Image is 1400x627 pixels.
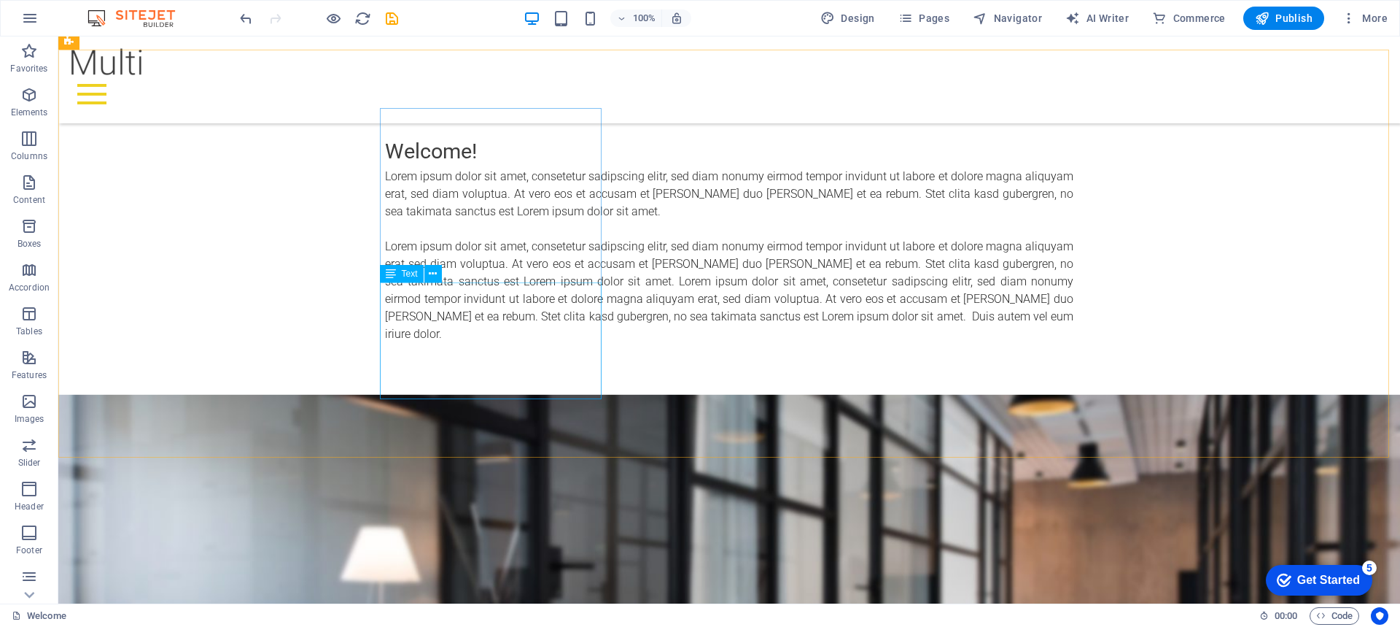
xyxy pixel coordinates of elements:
span: Code [1316,607,1353,625]
button: AI Writer [1059,7,1135,30]
p: Favorites [10,63,47,74]
div: Design (Ctrl+Alt+Y) [814,7,881,30]
button: More [1336,7,1393,30]
h6: 100% [632,9,656,27]
p: Slider [18,457,41,469]
i: Reload page [354,10,371,27]
button: Code [1310,607,1359,625]
button: undo [237,9,254,27]
p: Content [13,194,45,206]
button: Usercentrics [1371,607,1388,625]
div: Get Started [43,16,106,29]
button: Commerce [1146,7,1232,30]
button: save [383,9,400,27]
span: Design [820,11,875,26]
p: Header [15,501,44,512]
p: Features [12,369,47,381]
img: Editor Logo [84,9,193,27]
span: 00 00 [1275,607,1297,625]
span: AI Writer [1065,11,1129,26]
button: Click here to leave preview mode and continue editing [324,9,342,27]
span: : [1285,610,1287,621]
p: Footer [16,545,42,556]
p: Boxes [17,238,42,250]
div: 5 [108,3,122,18]
span: Publish [1255,11,1312,26]
div: Get Started 5 items remaining, 0% complete [12,7,118,38]
i: On resize automatically adjust zoom level to fit chosen device. [670,12,683,25]
p: Accordion [9,282,50,293]
span: Navigator [973,11,1042,26]
p: Images [15,413,44,425]
button: Design [814,7,881,30]
p: Columns [11,150,47,162]
i: Save (Ctrl+S) [384,10,400,27]
span: Text [402,269,418,278]
span: Pages [898,11,949,26]
a: Click to cancel selection. Double-click to open Pages [12,607,66,625]
button: Publish [1243,7,1324,30]
button: 100% [610,9,662,27]
button: Navigator [967,7,1048,30]
p: Tables [16,326,42,337]
span: Commerce [1152,11,1226,26]
span: More [1342,11,1388,26]
button: Pages [892,7,955,30]
p: Elements [11,107,48,118]
h6: Session time [1259,607,1298,625]
button: reload [354,9,371,27]
i: Undo: Edit headline (Ctrl+Z) [238,10,254,27]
